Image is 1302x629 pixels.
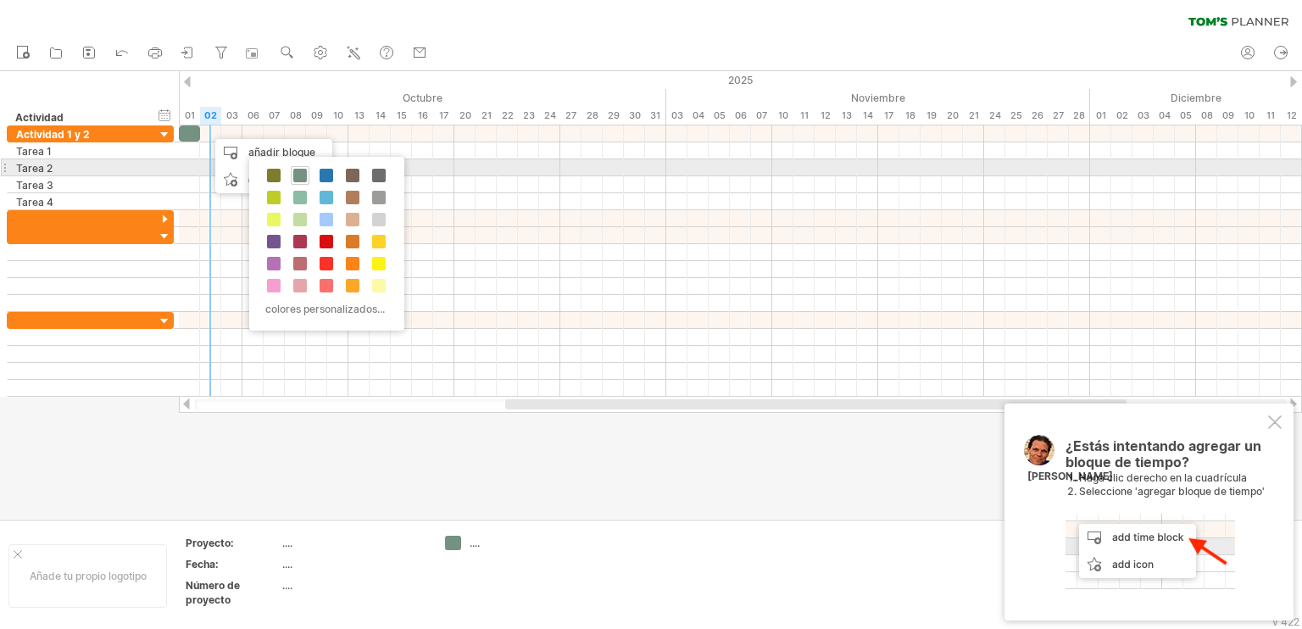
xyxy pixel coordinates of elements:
div: Jueves, 23 de octubre de 2025 [518,107,539,125]
font: Tarea 2 [16,162,53,175]
font: 24 [989,109,1001,121]
font: Tarea 4 [16,196,53,209]
font: 03 [226,109,238,121]
div: Jueves, 30 de octubre de 2025 [624,107,645,125]
font: .... [282,537,292,549]
div: Lunes, 6 de octubre de 2025 [242,107,264,125]
div: Lunes, 24 de noviembre de 2025 [984,107,1005,125]
div: Miércoles, 22 de octubre de 2025 [497,107,518,125]
div: Martes, 11 de noviembre de 2025 [793,107,815,125]
div: Miércoles, 26 de noviembre de 2025 [1027,107,1048,125]
font: 18 [905,109,915,121]
font: 28 [587,109,598,121]
font: 12 [1287,109,1297,121]
font: añadir icono [248,173,309,186]
div: Martes, 18 de noviembre de 2025 [899,107,921,125]
font: 22 [502,109,514,121]
font: v 422 [1272,615,1299,628]
div: Lunes, 1 de diciembre de 2025 [1090,107,1111,125]
font: 07 [269,109,280,121]
font: Octubre [403,92,442,104]
div: Lunes, 17 de noviembre de 2025 [878,107,899,125]
div: Miércoles, 15 de octubre de 2025 [391,107,412,125]
div: Jueves, 16 de octubre de 2025 [412,107,433,125]
div: Miércoles, 5 de noviembre de 2025 [709,107,730,125]
div: Jueves, 2 de octubre de 2025 [200,107,221,125]
font: 08 [290,109,302,121]
font: 29 [608,109,620,121]
div: Noviembre de 2025 [666,89,1090,107]
div: Jueves, 13 de noviembre de 2025 [836,107,857,125]
font: 14 [376,109,386,121]
font: 27 [1053,109,1064,121]
font: 11 [800,109,809,121]
font: añadir bloque de tiempo [248,146,315,186]
font: 24 [544,109,556,121]
div: Martes, 14 de octubre de 2025 [370,107,391,125]
div: Viernes, 21 de noviembre de 2025 [963,107,984,125]
font: 17 [439,109,448,121]
div: Miércoles, 29 de octubre de 2025 [603,107,624,125]
font: 10 [333,109,343,121]
font: 01 [1096,109,1106,121]
div: Lunes, 20 de octubre de 2025 [454,107,476,125]
font: 17 [884,109,893,121]
font: 08 [1201,109,1213,121]
font: [PERSON_NAME] [1027,470,1113,482]
div: Lunes, 27 de octubre de 2025 [560,107,581,125]
div: Miércoles, 12 de noviembre de 2025 [815,107,836,125]
font: 10 [1244,109,1255,121]
font: 09 [1222,109,1234,121]
font: 12 [821,109,831,121]
div: Viernes, 17 de octubre de 2025 [433,107,454,125]
font: .... [282,579,292,592]
div: Lunes, 8 de diciembre de 2025 [1196,107,1217,125]
font: 01 [185,109,195,121]
font: .... [470,537,480,549]
font: Noviembre [851,92,905,104]
font: 14 [863,109,873,121]
font: 13 [354,109,364,121]
font: 04 [1159,109,1171,121]
font: 04 [693,109,704,121]
font: 05 [714,109,726,121]
div: Viernes, 7 de noviembre de 2025 [751,107,772,125]
div: Jueves, 20 de noviembre de 2025 [942,107,963,125]
font: 31 [650,109,660,121]
font: 02 [204,109,217,121]
font: 16 [418,109,428,121]
div: Miércoles, 8 de octubre de 2025 [285,107,306,125]
font: 2025 [728,74,753,86]
div: Lunes, 10 de noviembre de 2025 [772,107,793,125]
font: Tarea 3 [16,179,53,192]
div: Jueves, 6 de noviembre de 2025 [730,107,751,125]
font: Proyecto: [186,537,234,549]
font: 26 [1032,109,1043,121]
font: colores personalizados... [265,303,385,315]
font: 15 [397,109,407,121]
div: Martes, 21 de octubre de 2025 [476,107,497,125]
font: 05 [1180,109,1192,121]
font: 20 [459,109,471,121]
div: Lunes, 3 de noviembre de 2025 [666,107,687,125]
div: Miércoles, 10 de diciembre de 2025 [1238,107,1260,125]
div: Viernes, 5 de diciembre de 2025 [1175,107,1196,125]
div: Viernes, 24 de octubre de 2025 [539,107,560,125]
div: Miércoles, 19 de noviembre de 2025 [921,107,942,125]
div: Miércoles, 3 de diciembre de 2025 [1132,107,1154,125]
font: ¿Estás intentando agregar un bloque de tiempo? [1066,437,1261,470]
font: Fecha: [186,558,219,571]
font: 06 [735,109,747,121]
font: 09 [311,109,323,121]
font: 11 [1266,109,1275,121]
font: 13 [842,109,852,121]
font: 03 [671,109,683,121]
font: 21 [481,109,492,121]
font: Tarea 1 [16,145,52,158]
div: Viernes, 31 de octubre de 2025 [645,107,666,125]
div: Martes, 4 de noviembre de 2025 [687,107,709,125]
font: 28 [1073,109,1085,121]
div: Viernes, 12 de diciembre de 2025 [1281,107,1302,125]
font: 02 [1116,109,1128,121]
font: .... [282,558,292,571]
